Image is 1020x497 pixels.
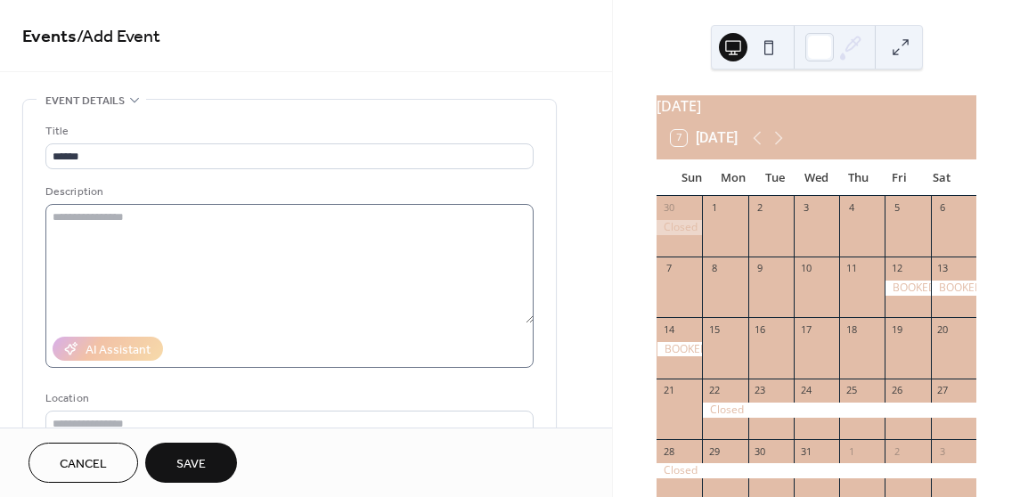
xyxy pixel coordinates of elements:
[657,463,976,478] div: Closed
[890,444,903,458] div: 2
[890,384,903,397] div: 26
[707,322,721,336] div: 15
[707,444,721,458] div: 29
[754,384,767,397] div: 23
[60,455,107,474] span: Cancel
[45,183,530,201] div: Description
[936,384,950,397] div: 27
[754,262,767,275] div: 9
[707,262,721,275] div: 8
[45,389,530,408] div: Location
[920,160,962,196] div: Sat
[145,443,237,483] button: Save
[845,322,858,336] div: 18
[657,220,702,235] div: Closed
[707,384,721,397] div: 22
[662,444,675,458] div: 28
[890,201,903,215] div: 5
[799,262,812,275] div: 10
[665,126,744,151] button: 7[DATE]
[77,20,160,54] span: / Add Event
[45,92,125,110] span: Event details
[931,281,976,296] div: BOOKED
[845,444,858,458] div: 1
[799,444,812,458] div: 31
[657,342,702,357] div: BOOKED
[662,201,675,215] div: 30
[885,281,930,296] div: BOOKED
[796,160,837,196] div: Wed
[845,384,858,397] div: 25
[707,201,721,215] div: 1
[671,160,713,196] div: Sun
[936,322,950,336] div: 20
[662,384,675,397] div: 21
[29,443,138,483] button: Cancel
[754,160,796,196] div: Tue
[837,160,879,196] div: Thu
[799,201,812,215] div: 3
[845,262,858,275] div: 11
[702,403,976,418] div: Closed
[22,20,77,54] a: Events
[845,201,858,215] div: 4
[890,262,903,275] div: 12
[890,322,903,336] div: 19
[936,201,950,215] div: 6
[936,444,950,458] div: 3
[879,160,921,196] div: Fri
[754,201,767,215] div: 2
[45,122,530,141] div: Title
[662,322,675,336] div: 14
[754,322,767,336] div: 16
[662,262,675,275] div: 7
[936,262,950,275] div: 13
[799,384,812,397] div: 24
[657,95,976,117] div: [DATE]
[176,455,206,474] span: Save
[799,322,812,336] div: 17
[754,444,767,458] div: 30
[713,160,755,196] div: Mon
